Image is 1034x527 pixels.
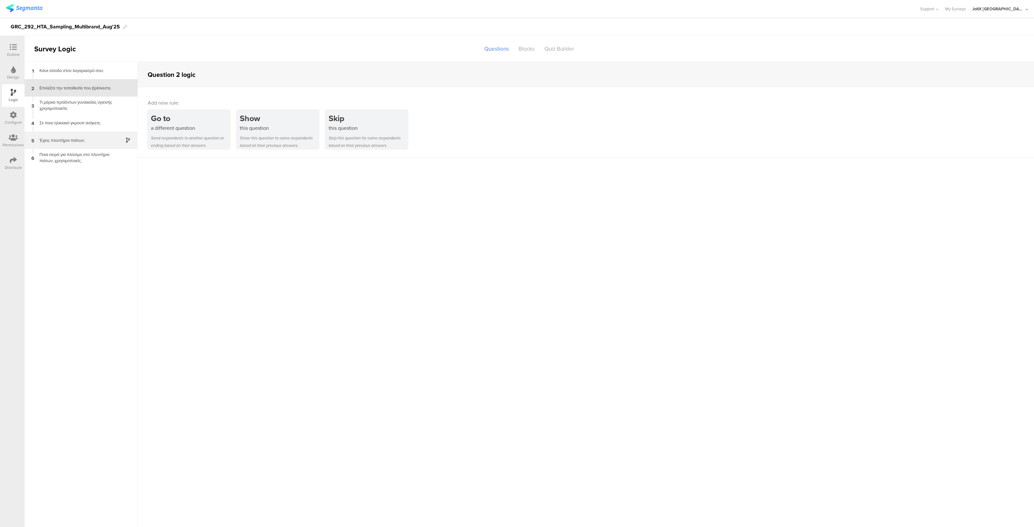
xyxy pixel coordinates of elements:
[151,112,230,124] div: Go to
[36,99,116,111] div: Τι μάρκα προϊόντων γυναικείας υγιεινής χρησιμοποιείτε;
[972,6,1024,12] div: JoltX [GEOGRAPHIC_DATA]
[329,134,408,149] div: Skip this question for some respondents based on their previous answers.
[7,52,20,57] div: Outline
[31,154,34,161] span: 6
[36,137,116,143] div: Έχεις πλυντήριο πιάτων;
[7,74,19,80] div: Design
[5,165,22,170] div: Distribute
[36,151,116,164] div: Ποια σειρά για πλύσιμο στο πλυντήριο πιάτων, χρησιμοποιείς;
[514,43,540,55] div: Blocks
[480,43,514,55] div: Questions
[25,44,99,54] div: Survey Logic
[11,22,120,32] div: GRC_292_HTA_Sampling_Multibrand_Aug'25
[31,137,34,144] span: 5
[148,99,1025,107] div: Add new rule:
[240,112,319,124] div: Show
[151,124,230,132] div: a different question
[32,67,34,74] span: 1
[5,119,22,125] div: Configure
[31,119,34,126] span: 4
[920,6,934,12] span: Support
[36,85,116,91] div: Επιλέξτε την τοποθεσία που βρίσκεστε.
[3,142,24,148] div: Permissions
[148,70,195,79] div: Question 2 logic
[36,67,116,74] div: Κάνε είσοδο στον λογαριασμό σου:
[540,43,579,55] div: Quiz Builder
[240,134,319,149] div: Show this question to some respondents based on their previous answers.
[31,102,34,109] span: 3
[329,112,408,124] div: Skip
[6,4,42,12] img: segmanta logo
[9,97,18,103] div: Logic
[36,120,116,126] div: Σε ποιο ηλικιακό γκρουπ ανήκετε;
[31,84,34,91] span: 2
[240,124,319,132] div: this question
[329,124,408,132] div: this question
[151,134,230,149] div: Send respondents to another question or ending based on their answers.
